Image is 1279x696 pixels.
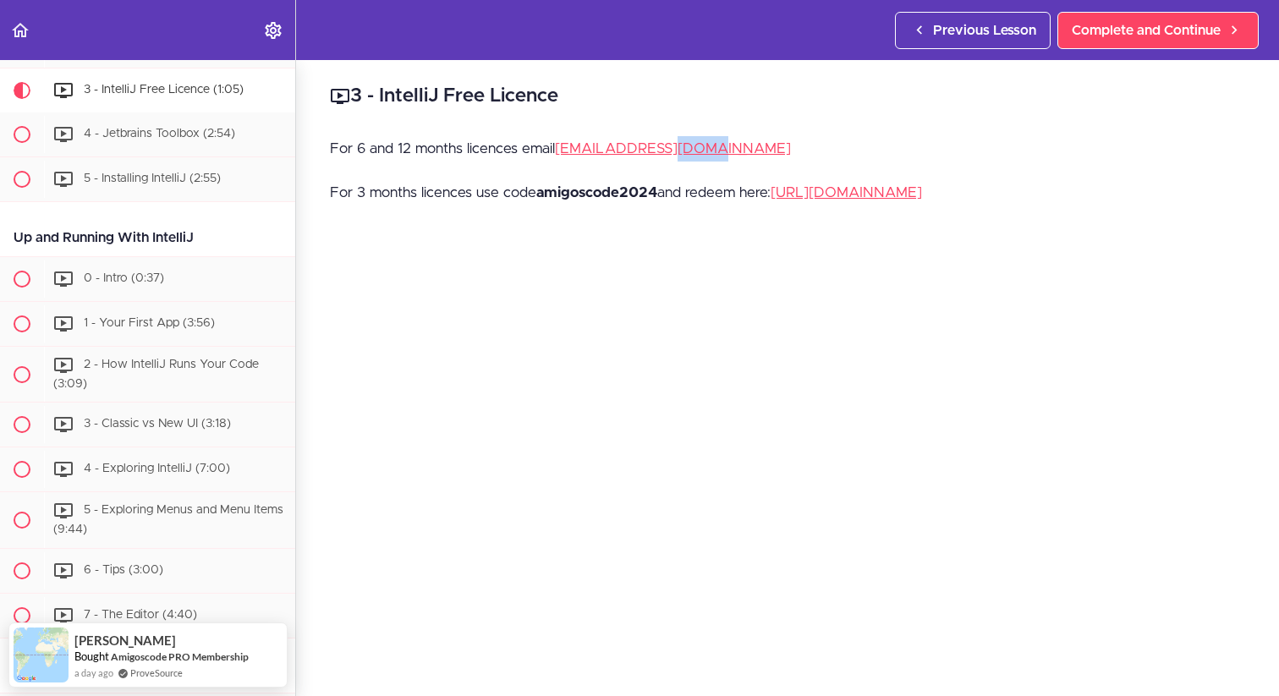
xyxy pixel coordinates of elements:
[53,359,259,390] span: 2 - How IntelliJ Runs Your Code (3:09)
[84,128,235,140] span: 4 - Jetbrains Toolbox (2:54)
[111,650,249,663] a: Amigoscode PRO Membership
[330,136,1245,162] p: For 6 and 12 months licences email
[74,649,109,663] span: Bought
[84,564,163,576] span: 6 - Tips (3:00)
[330,82,1245,111] h2: 3 - IntelliJ Free Licence
[84,419,231,430] span: 3 - Classic vs New UI (3:18)
[263,20,283,41] svg: Settings Menu
[53,505,283,536] span: 5 - Exploring Menus and Menu Items (9:44)
[1057,12,1259,49] a: Complete and Continue
[895,12,1051,49] a: Previous Lesson
[14,627,69,682] img: provesource social proof notification image
[84,173,221,184] span: 5 - Installing IntelliJ (2:55)
[74,633,176,648] span: [PERSON_NAME]
[1072,20,1221,41] span: Complete and Continue
[130,666,183,680] a: ProveSource
[10,20,30,41] svg: Back to course curriculum
[84,84,244,96] span: 3 - IntelliJ Free Licence (1:05)
[74,666,113,680] span: a day ago
[771,185,922,200] a: [URL][DOMAIN_NAME]
[536,185,657,200] strong: amigoscode2024
[84,609,197,621] span: 7 - The Editor (4:40)
[84,317,215,329] span: 1 - Your First App (3:56)
[555,141,791,156] a: [EMAIL_ADDRESS][DOMAIN_NAME]
[84,272,164,284] span: 0 - Intro (0:37)
[84,463,230,475] span: 4 - Exploring IntelliJ (7:00)
[933,20,1036,41] span: Previous Lesson
[330,180,1245,206] p: For 3 months licences use code and redeem here:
